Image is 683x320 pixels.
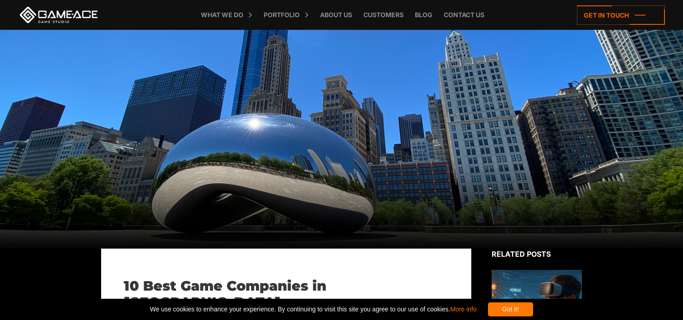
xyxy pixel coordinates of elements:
a: Get in touch [577,5,665,25]
span: We use cookies to enhance your experience. By continuing to visit this site you agree to our use ... [150,302,476,316]
div: Related posts [492,249,582,259]
div: Got it! [488,302,533,316]
a: More info [450,306,476,313]
h1: 10 Best Game Companies in [GEOGRAPHIC_DATA] [124,278,449,311]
